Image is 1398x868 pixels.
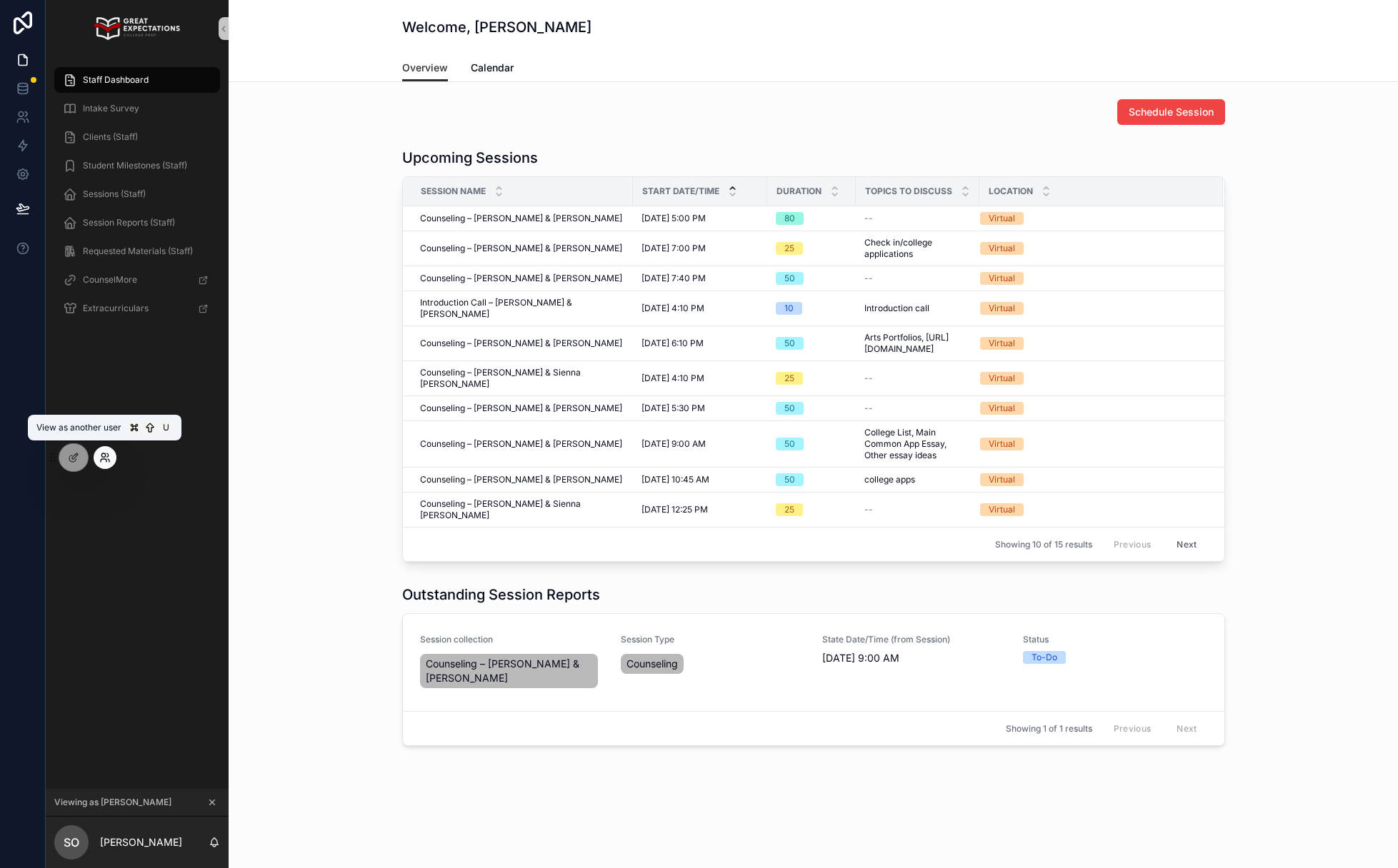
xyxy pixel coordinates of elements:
span: Introduction call [864,303,929,314]
span: -- [864,273,873,284]
span: Intake Survey [83,103,139,114]
span: Arts Portfolios, [URL][DOMAIN_NAME] [864,332,971,355]
span: [DATE] 9:00 AM [822,651,1007,665]
h1: Outstanding Session Reports [402,585,600,605]
span: Showing 10 of 15 results [995,539,1092,550]
a: Session Reports (Staff) [54,210,220,236]
span: Session Name [421,186,486,197]
span: Session Type [621,634,805,645]
span: Counseling – [PERSON_NAME] & [PERSON_NAME] [420,273,622,284]
span: CounselMore [83,274,137,286]
span: Session collection [420,634,604,645]
div: Virtual [989,372,1015,385]
a: Staff Dashboard [54,67,220,93]
span: View as another user [36,422,121,433]
span: Staff Dashboard [83,74,149,86]
span: State Date/Time (from Session) [822,634,1007,645]
span: Duration [777,186,822,197]
div: 25 [784,372,794,385]
div: Virtual [989,402,1015,415]
span: Topics to discuss [865,186,952,197]
span: -- [864,504,873,515]
a: Student Milestones (Staff) [54,153,220,178]
span: Counseling – [PERSON_NAME] & [PERSON_NAME] [420,474,622,485]
span: Counseling – [PERSON_NAME] & Sienna [PERSON_NAME] [420,498,624,521]
p: [PERSON_NAME] [100,835,182,849]
span: Showing 1 of 1 results [1006,723,1092,735]
span: U [160,422,171,433]
div: 50 [784,402,795,415]
span: [DATE] 7:40 PM [641,273,706,284]
div: Virtual [989,438,1015,450]
span: Counseling – [PERSON_NAME] & [PERSON_NAME] [420,243,622,254]
span: Schedule Session [1129,105,1214,119]
span: Session Reports (Staff) [83,217,175,228]
span: [DATE] 6:10 PM [641,338,704,349]
span: Clients (Staff) [83,131,138,143]
span: Counseling [626,657,678,671]
div: Virtual [989,242,1015,255]
span: Status [1023,634,1207,645]
span: Viewing as [PERSON_NAME] [54,797,171,808]
span: college apps [864,474,915,485]
div: 50 [784,473,795,486]
span: [DATE] 4:10 PM [641,303,704,314]
span: SO [64,834,79,851]
div: 50 [784,438,795,450]
span: Location [989,186,1033,197]
span: Counseling – [PERSON_NAME] & [PERSON_NAME] [420,438,622,450]
span: Requested Materials (Staff) [83,246,193,257]
span: [DATE] 4:10 PM [641,373,704,384]
img: App logo [94,17,179,40]
span: [DATE] 12:25 PM [641,504,708,515]
a: Calendar [471,55,514,84]
div: 50 [784,337,795,350]
div: To-Do [1032,651,1057,664]
span: [DATE] 10:45 AM [641,474,709,485]
a: Requested Materials (Staff) [54,238,220,264]
div: 25 [784,242,794,255]
a: Intake Survey [54,96,220,121]
a: Overview [402,55,448,82]
span: -- [864,403,873,414]
span: Counseling – [PERSON_NAME] & [PERSON_NAME] [420,213,622,224]
span: Counseling – [PERSON_NAME] & [PERSON_NAME] [426,657,593,685]
button: Next [1167,533,1207,555]
div: Virtual [989,272,1015,285]
span: [DATE] 9:00 AM [641,438,706,450]
div: Virtual [989,302,1015,315]
div: 50 [784,272,795,285]
span: [DATE] 7:00 PM [641,243,706,254]
a: CounselMore [54,267,220,293]
span: Introduction Call – [PERSON_NAME] & [PERSON_NAME] [420,297,624,320]
span: College List, Main Common App Essay, Other essay ideas [864,427,971,461]
span: [DATE] 5:00 PM [641,213,706,224]
span: Counseling – [PERSON_NAME] & Sienna [PERSON_NAME] [420,367,624,390]
span: Extracurriculars [83,303,149,314]
h1: Upcoming Sessions [402,148,538,168]
span: Calendar [471,61,514,75]
h1: Welcome, [PERSON_NAME] [402,17,591,37]
div: Virtual [989,503,1015,516]
a: Sessions (Staff) [54,181,220,207]
div: Virtual [989,212,1015,225]
span: Check in/college applications [864,237,971,260]
div: 25 [784,503,794,516]
div: 10 [784,302,794,315]
div: 80 [784,212,795,225]
div: Virtual [989,337,1015,350]
span: [DATE] 5:30 PM [641,403,705,414]
div: scrollable content [46,57,229,340]
a: Extracurriculars [54,296,220,321]
span: -- [864,373,873,384]
span: Start Date/Time [642,186,719,197]
span: Sessions (Staff) [83,188,146,200]
span: Student Milestones (Staff) [83,160,187,171]
span: Overview [402,61,448,75]
span: -- [864,213,873,224]
span: Counseling – [PERSON_NAME] & [PERSON_NAME] [420,338,622,349]
button: Schedule Session [1117,99,1225,125]
a: Clients (Staff) [54,124,220,150]
div: Virtual [989,473,1015,486]
span: Counseling – [PERSON_NAME] & [PERSON_NAME] [420,403,622,414]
